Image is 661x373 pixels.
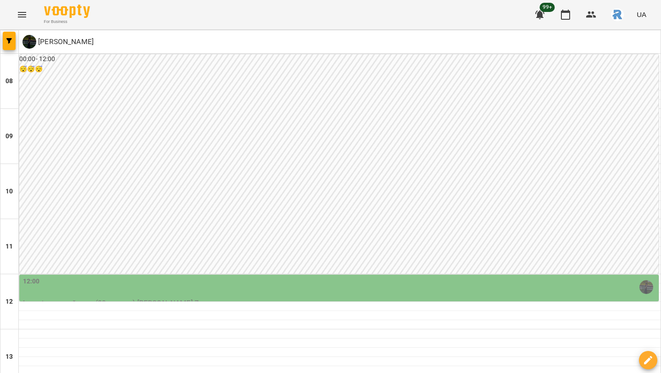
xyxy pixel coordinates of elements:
p: Індивідуальний урок (30 хвилин) - [PERSON_NAME] 7 р [23,298,657,309]
span: 99+ [540,3,555,12]
span: For Business [44,19,90,25]
h6: 😴😴😴 [19,64,659,74]
a: Ш [PERSON_NAME] [22,35,94,49]
img: 4d5b4add5c842939a2da6fce33177f00.jpeg [611,8,624,21]
h6: 08 [6,76,13,86]
h6: 00:00 - 12:00 [19,54,659,64]
h6: 13 [6,352,13,362]
label: 12:00 [23,277,40,287]
h6: 12 [6,297,13,307]
button: Menu [11,4,33,26]
h6: 10 [6,186,13,197]
button: UA [633,6,650,23]
span: UA [637,10,646,19]
img: Шумило Юстина Остапівна [639,280,653,294]
img: Voopty Logo [44,5,90,18]
p: [PERSON_NAME] [36,36,94,47]
h6: 09 [6,131,13,141]
img: Ш [22,35,36,49]
h6: 11 [6,242,13,252]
